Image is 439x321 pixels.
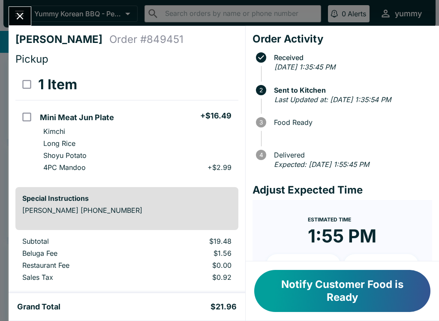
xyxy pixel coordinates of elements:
[15,53,48,65] span: Pickup
[259,151,263,158] text: 4
[149,237,232,245] p: $19.48
[266,254,341,276] button: + 10
[274,63,335,71] em: [DATE] 1:35:45 PM
[149,273,232,282] p: $0.92
[210,302,237,312] h5: $21.96
[200,111,232,121] h5: + $16.49
[38,76,77,93] h3: 1 Item
[40,112,114,123] h5: Mini Meat Jun Plate
[15,69,238,180] table: orders table
[270,151,432,159] span: Delivered
[43,127,65,136] p: Kimchi
[22,249,135,257] p: Beluga Fee
[253,33,432,45] h4: Order Activity
[22,237,135,245] p: Subtotal
[253,184,432,197] h4: Adjust Expected Time
[22,206,232,215] p: [PERSON_NAME] [PHONE_NUMBER]
[259,119,263,126] text: 3
[43,151,87,160] p: Shoyu Potato
[308,225,376,247] time: 1:55 PM
[254,270,430,312] button: Notify Customer Food is Ready
[149,249,232,257] p: $1.56
[15,237,238,285] table: orders table
[17,302,60,312] h5: Grand Total
[259,87,263,94] text: 2
[270,86,432,94] span: Sent to Kitchen
[344,254,418,276] button: + 20
[43,163,86,172] p: 4PC Mandoo
[9,7,31,25] button: Close
[109,33,183,46] h4: Order # 849451
[15,33,109,46] h4: [PERSON_NAME]
[22,261,135,270] p: Restaurant Fee
[22,194,232,203] h6: Special Instructions
[22,273,135,282] p: Sales Tax
[274,95,391,104] em: Last Updated at: [DATE] 1:35:54 PM
[270,54,432,61] span: Received
[207,163,232,172] p: + $2.99
[274,160,369,169] em: Expected: [DATE] 1:55:45 PM
[149,261,232,270] p: $0.00
[308,216,351,223] span: Estimated Time
[43,139,75,148] p: Long Rice
[270,118,432,126] span: Food Ready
